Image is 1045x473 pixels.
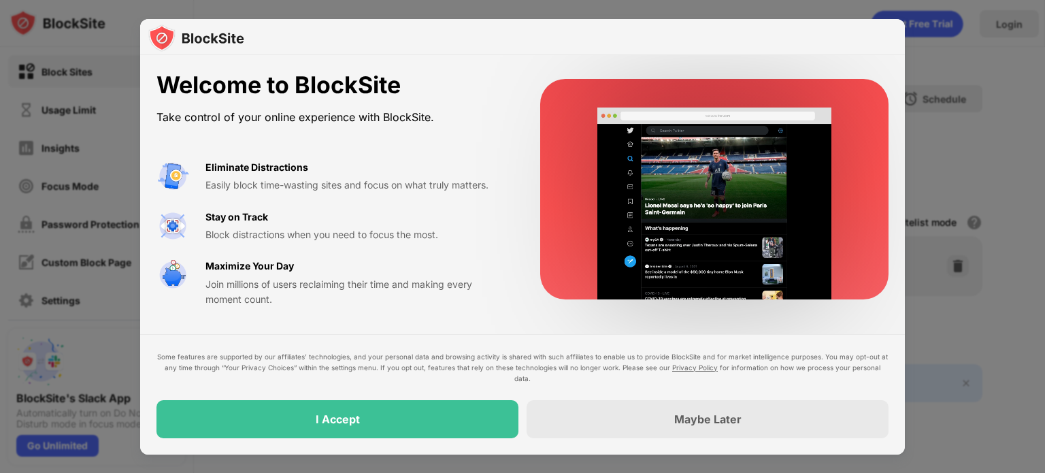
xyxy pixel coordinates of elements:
div: Take control of your online experience with BlockSite. [156,108,508,127]
img: value-safe-time.svg [156,259,189,291]
img: value-focus.svg [156,210,189,242]
div: Maybe Later [674,412,742,426]
div: Maximize Your Day [205,259,294,274]
div: Some features are supported by our affiliates’ technologies, and your personal data and browsing ... [156,351,889,384]
img: logo-blocksite.svg [148,25,244,52]
div: I Accept [316,412,360,426]
div: Welcome to BlockSite [156,71,508,99]
div: Eliminate Distractions [205,160,308,175]
div: Easily block time-wasting sites and focus on what truly matters. [205,178,508,193]
div: Join millions of users reclaiming their time and making every moment count. [205,277,508,308]
div: Block distractions when you need to focus the most. [205,227,508,242]
a: Privacy Policy [672,363,718,372]
img: value-avoid-distractions.svg [156,160,189,193]
div: Stay on Track [205,210,268,225]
